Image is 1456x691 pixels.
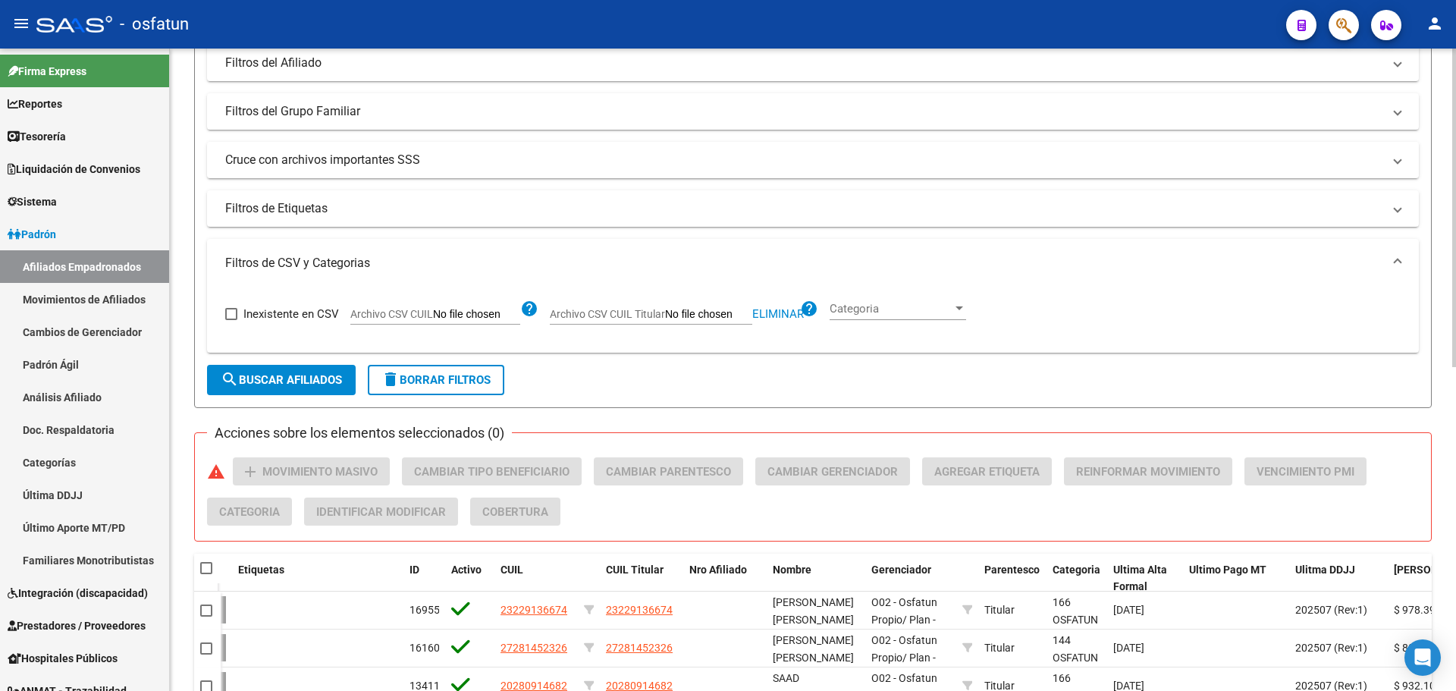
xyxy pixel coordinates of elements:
button: Cambiar Tipo Beneficiario [402,457,582,485]
datatable-header-cell: ID [403,554,445,604]
button: Agregar Etiqueta [922,457,1052,485]
span: Archivo CSV CUIL [350,308,433,320]
datatable-header-cell: Nombre [767,554,865,604]
mat-icon: help [520,300,538,318]
span: Buscar Afiliados [221,373,342,387]
mat-expansion-panel-header: Filtros del Grupo Familiar [207,93,1419,130]
datatable-header-cell: Activo [445,554,494,604]
button: Identificar Modificar [304,498,458,526]
span: CUIL [500,564,523,576]
mat-panel-title: Filtros del Afiliado [225,55,1382,71]
span: Reportes [8,96,62,112]
span: Etiquetas [238,564,284,576]
span: [PERSON_NAME] [PERSON_NAME] [773,596,854,626]
span: - osfatun [120,8,189,41]
span: Ultima Alta Formal [1113,564,1167,593]
span: 202507 (Rev:1) [1295,604,1367,616]
span: CUIL Titular [606,564,664,576]
span: Cobertura [482,505,548,519]
span: Movimiento Masivo [262,465,378,479]
mat-icon: add [241,463,259,481]
mat-panel-title: Filtros de CSV y Categorias [225,255,1382,272]
span: Titular [984,642,1015,654]
span: Vencimiento PMI [1257,465,1354,479]
span: Inexistente en CSV [243,305,339,323]
span: 144 OSFATUN SAN LUIS [1053,634,1098,681]
mat-expansion-panel-header: Filtros de CSV y Categorias [207,239,1419,287]
button: Cobertura [470,498,560,526]
button: Buscar Afiliados [207,365,356,395]
span: Gerenciador [871,564,931,576]
input: Archivo CSV CUIL [433,308,520,322]
div: [DATE] [1113,639,1177,657]
span: Ultimo Pago MT [1189,564,1266,576]
button: Movimiento Masivo [233,457,390,485]
span: Cambiar Tipo Beneficiario [414,465,570,479]
span: Archivo CSV CUIL Titular [550,308,665,320]
div: Open Intercom Messenger [1404,639,1441,676]
span: Cambiar Parentesco [606,465,731,479]
span: Tesorería [8,128,66,145]
h3: Acciones sobre los elementos seleccionados (0) [207,422,512,444]
span: Reinformar Movimiento [1076,465,1220,479]
div: [DATE] [1113,601,1177,619]
span: Prestadores / Proveedores [8,617,146,634]
datatable-header-cell: Categoria [1046,554,1107,604]
span: 23229136674 [606,604,673,616]
span: Nombre [773,564,811,576]
span: Identificar Modificar [316,505,446,519]
datatable-header-cell: Etiquetas [232,554,403,604]
datatable-header-cell: Ulitma DDJJ [1289,554,1388,604]
span: 169552 [409,604,446,616]
span: O02 - Osfatun Propio [871,596,937,626]
mat-icon: delete [381,370,400,388]
button: Categoria [207,498,292,526]
span: ID [409,564,419,576]
span: Eliminar [752,307,804,321]
mat-icon: search [221,370,239,388]
span: Categoria [219,505,280,519]
input: Archivo CSV CUIL Titular [665,308,752,322]
span: O02 - Osfatun Propio [871,634,937,664]
span: Padrón [8,226,56,243]
span: / Plan - DOCENTE [871,614,936,643]
button: Vencimiento PMI [1244,457,1367,485]
span: Agregar Etiqueta [934,465,1040,479]
span: Categoria [1053,564,1100,576]
datatable-header-cell: Ultimo Pago MT [1183,554,1289,604]
span: Ulitma DDJJ [1295,564,1355,576]
mat-panel-title: Cruce con archivos importantes SSS [225,152,1382,168]
span: Hospitales Públicos [8,650,118,667]
span: 27281452326 [606,642,673,654]
mat-icon: person [1426,14,1444,33]
mat-expansion-panel-header: Filtros de Etiquetas [207,190,1419,227]
span: Integración (discapacidad) [8,585,148,601]
mat-panel-title: Filtros de Etiquetas [225,200,1382,217]
mat-expansion-panel-header: Cruce con archivos importantes SSS [207,142,1419,178]
span: Sistema [8,193,57,210]
mat-panel-title: Filtros del Grupo Familiar [225,103,1382,120]
span: Cambiar Gerenciador [767,465,898,479]
span: Nro Afiliado [689,564,747,576]
datatable-header-cell: Parentesco [978,554,1046,604]
button: Eliminar [752,309,804,319]
datatable-header-cell: Nro Afiliado [683,554,767,604]
mat-expansion-panel-header: Filtros del Afiliado [207,45,1419,81]
button: Cambiar Parentesco [594,457,743,485]
span: Borrar Filtros [381,373,491,387]
datatable-header-cell: Gerenciador [865,554,956,604]
datatable-header-cell: CUIL Titular [600,554,683,604]
mat-icon: help [800,300,818,318]
span: [PERSON_NAME] [PERSON_NAME] [773,634,854,664]
div: Filtros de CSV y Categorias [207,287,1419,353]
datatable-header-cell: CUIL [494,554,578,604]
span: Activo [451,564,482,576]
span: Liquidación de Convenios [8,161,140,177]
mat-icon: warning [207,463,225,481]
span: $ 800.502,21 [1394,642,1456,654]
mat-icon: menu [12,14,30,33]
datatable-header-cell: Ultima Alta Formal [1107,554,1183,604]
button: Cambiar Gerenciador [755,457,910,485]
span: / Plan - DOCENTE [871,652,936,681]
span: 202507 (Rev:1) [1295,642,1367,654]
